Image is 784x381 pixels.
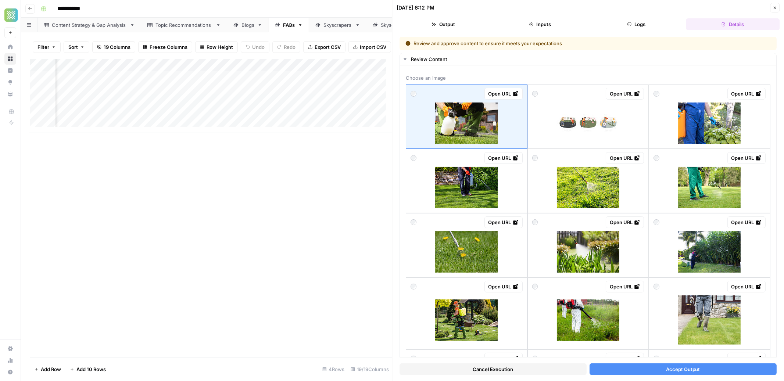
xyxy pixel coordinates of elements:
button: Accept Output [590,363,777,375]
img: garden-protection-isolated-concept-vector-illustration-set.jpg [557,114,619,132]
span: Add 10 Rows [76,366,106,373]
button: Export CSV [303,41,346,53]
span: Cancel Execution [473,366,513,373]
span: Freeze Columns [150,43,187,51]
img: the-farmer-sprays-pesticides-on-the-garden-vegetable-garden-farm-to-protect-plants-from.jpg [557,231,619,273]
a: Your Data [4,88,16,100]
span: Choose an image [406,74,771,82]
a: Open URL [727,152,766,164]
a: Home [4,41,16,53]
button: Filter [33,41,61,53]
img: gardener-horticulturalist-spraying-weed-killer-on-lawn-garden-maintenance.jpg [679,295,741,345]
div: Open URL [488,154,519,162]
button: Redo [272,41,300,53]
div: Open URL [731,154,762,162]
div: Open URL [610,283,640,290]
div: Skyscraper (Opus LLM) [381,21,434,29]
div: Open URL [610,219,640,226]
img: pest-control-worker-spraying-pesticide.jpg [679,231,741,273]
div: Open URL [610,355,640,362]
button: Freeze Columns [138,41,192,53]
a: Settings [4,343,16,355]
div: Open URL [488,219,519,226]
a: Open URL [606,88,644,100]
div: Blogs [241,21,254,29]
img: dandelion-weed-in-lawn-spraying-weed-killer-herbicide-home-lawn-care-and-landscaping-concept.jpg [436,231,498,273]
span: Add Row [41,366,61,373]
button: Help + Support [4,366,16,378]
span: Sort [68,43,78,51]
img: Xponent21 Logo [4,8,18,22]
div: Open URL [488,355,519,362]
a: Open URL [727,88,766,100]
a: Content Strategy & Gap Analysis [37,18,141,32]
a: Open URL [727,216,766,228]
span: Undo [252,43,265,51]
a: Topic Recommendations [141,18,227,32]
a: Open URL [484,152,523,164]
div: Content Strategy & Gap Analysis [52,21,127,29]
a: Open URL [606,152,644,164]
div: Open URL [731,90,762,97]
span: Export CSV [315,43,341,51]
a: Insights [4,65,16,76]
a: Opportunities [4,76,16,88]
button: Details [686,18,780,30]
button: Sort [64,41,89,53]
button: Logs [590,18,683,30]
div: Open URL [610,154,640,162]
button: Add 10 Rows [65,363,110,375]
img: worker-spraying-pesticide-onto-green-lawn-outdoors-closeup-pest-control.jpg [679,167,741,208]
img: weed-killer-herbicide-glyphosate-spraying-in-the-garden.jpg [679,103,741,144]
a: Browse [4,53,16,65]
div: Topic Recommendations [155,21,213,29]
a: Usage [4,355,16,366]
button: Row Height [195,41,238,53]
span: Import CSV [360,43,386,51]
a: Skyscrapers [309,18,366,32]
div: Open URL [731,283,762,290]
button: Import CSV [348,41,391,53]
img: spraying-the-grass-in-the-garden-with-a-garden-sprayer-against-ticks-and-mosquitoes-fighting.jpg [557,167,619,208]
a: Blogs [227,18,269,32]
button: Add Row [30,363,65,375]
div: FAQs [283,21,295,29]
span: Filter [37,43,49,51]
a: Open URL [727,281,766,292]
button: Review Content [400,53,777,65]
span: Redo [284,43,296,51]
div: Open URL [610,90,640,97]
a: Open URL [484,281,523,292]
img: spraying-pesticide-with-portable-sprayer-to-eradicate-garden-weeds-in-the-lawn-weedicide.jpg [436,167,498,208]
button: Inputs [493,18,587,30]
div: Review and approve content to ensure it meets your expectations [406,40,667,47]
button: Output [397,18,490,30]
div: 19/19 Columns [348,363,392,375]
a: Skyscraper (Opus LLM) [366,18,449,32]
img: caucasian-men-fighting-grass-lawn-weeds.jpg [436,103,498,144]
div: Open URL [488,90,519,97]
div: Skyscrapers [323,21,352,29]
a: Open URL [484,216,523,228]
div: Open URL [488,283,519,290]
img: unrecognizable-worker-wearing-a-protective-suit-and-gloves-is-using-a-backpack-sprayer-to.jpg [557,299,619,341]
button: Undo [241,41,269,53]
a: Open URL [606,281,644,292]
span: Row Height [207,43,233,51]
span: 19 Columns [104,43,130,51]
button: 19 Columns [92,41,135,53]
a: Open URL [727,353,766,364]
div: Review Content [411,55,772,63]
a: Open URL [484,353,523,364]
div: 4 Rows [319,363,348,375]
div: [DATE] 6:12 PM [397,4,435,11]
button: Cancel Execution [400,363,587,375]
div: Open URL [731,219,762,226]
a: Open URL [484,88,523,100]
a: Open URL [606,216,644,228]
img: professional-gardener-performing-garden-spraying.jpg [436,299,498,341]
a: Open URL [606,353,644,364]
button: Workspace: Xponent21 [4,6,16,24]
a: FAQs [269,18,309,32]
div: Open URL [731,355,762,362]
